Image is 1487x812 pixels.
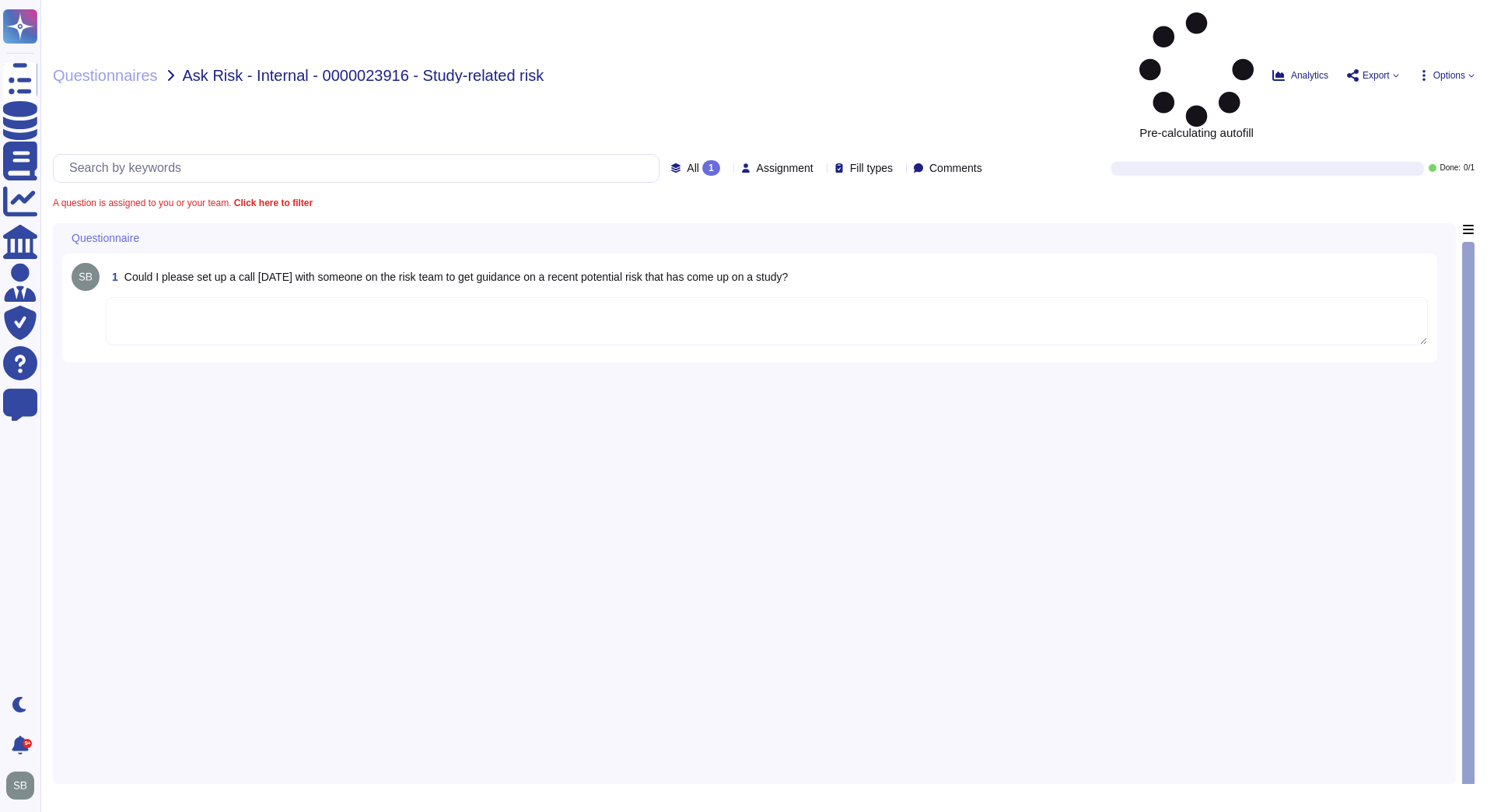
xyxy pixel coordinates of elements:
button: user [3,768,45,803]
span: 0 / 1 [1464,164,1475,172]
span: Analytics [1291,71,1328,80]
div: 9+ [23,739,32,748]
span: Options [1433,71,1465,80]
span: Ask Risk - Internal - 0000023916 - Study-related risk [183,68,544,83]
span: Assignment [757,163,813,173]
span: Fill types [850,163,893,173]
input: Search by keywords [61,155,659,182]
div: 1 [702,160,720,176]
span: Done: [1440,164,1461,172]
span: All [687,163,699,173]
img: user [72,263,100,291]
span: A question is assigned to you or your team. [53,198,313,208]
span: Questionnaires [53,68,158,83]
img: user [6,772,34,800]
span: Export [1363,71,1390,80]
span: Pre-calculating autofill [1139,12,1254,138]
b: Click here to filter [231,198,313,208]
button: Analytics [1272,69,1328,82]
span: Comments [929,163,982,173]
span: 1 [106,271,118,282]
span: Could I please set up a call [DATE] with someone on the risk team to get guidance on a recent pot... [124,271,788,283]
span: Questionnaire [72,233,139,243]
